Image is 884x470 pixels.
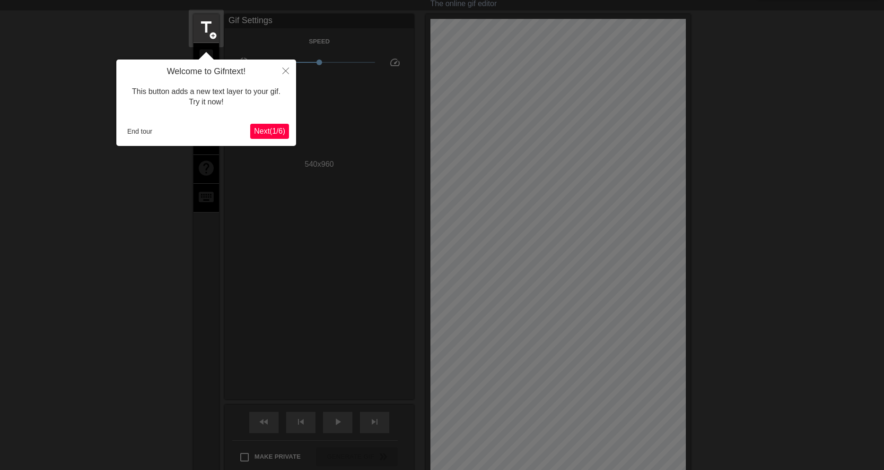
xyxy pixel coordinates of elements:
button: End tour [123,124,156,138]
div: This button adds a new text layer to your gif. Try it now! [123,77,289,117]
button: Close [275,60,296,81]
h4: Welcome to Gifntext! [123,67,289,77]
button: Next [250,124,289,139]
span: Next ( 1 / 6 ) [254,127,285,135]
